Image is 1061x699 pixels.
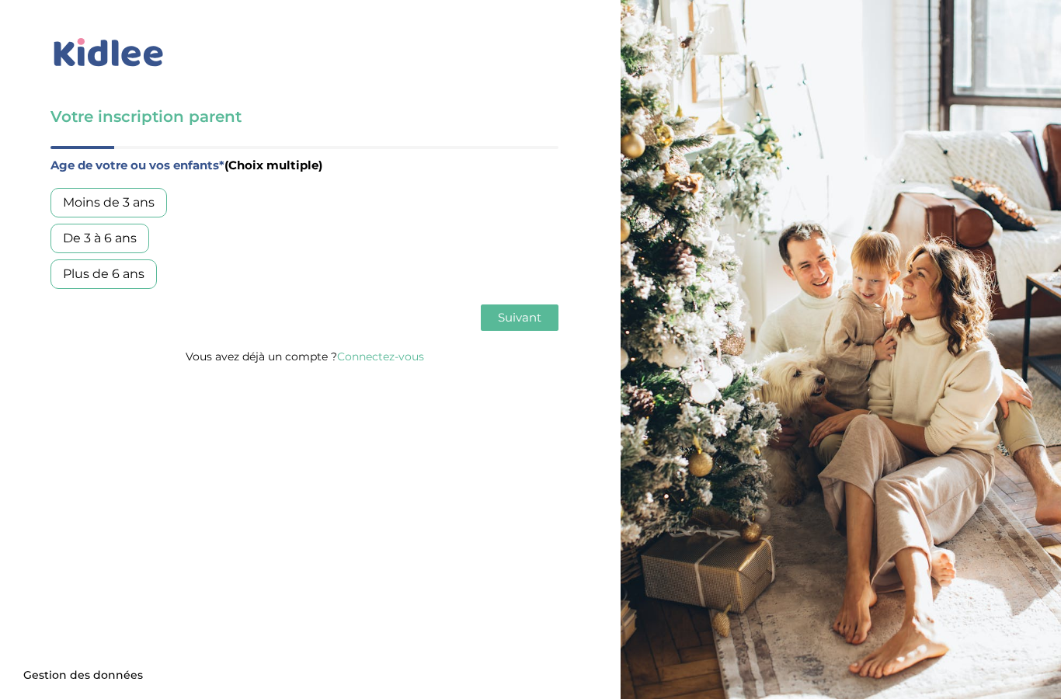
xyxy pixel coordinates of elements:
[14,659,152,692] button: Gestion des données
[50,188,167,217] div: Moins de 3 ans
[50,35,167,71] img: logo_kidlee_bleu
[50,155,558,176] label: Age de votre ou vos enfants*
[498,310,541,325] span: Suivant
[50,259,157,289] div: Plus de 6 ans
[50,346,558,367] p: Vous avez déjà un compte ?
[337,349,424,363] a: Connectez-vous
[50,224,149,253] div: De 3 à 6 ans
[481,304,558,331] button: Suivant
[50,106,558,127] h3: Votre inscription parent
[23,669,143,683] span: Gestion des données
[224,158,322,172] span: (Choix multiple)
[50,304,123,331] button: Précédent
